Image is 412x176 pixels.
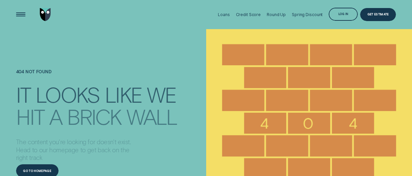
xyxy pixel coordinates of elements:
[16,106,44,126] div: hit
[35,84,100,104] div: looks
[147,84,176,104] div: we
[67,106,121,126] div: brick
[16,69,206,83] h1: 404 NOT FOUND
[292,12,323,17] div: Spring Discount
[49,106,62,126] div: a
[14,8,27,21] button: Open Menu
[360,8,396,21] a: Get Estimate
[329,8,358,21] button: Log in
[127,106,177,126] div: wall
[40,8,51,21] img: Wisr
[267,12,286,17] div: Round Up
[236,12,261,17] div: Credit Score
[16,128,142,162] div: The content you're looking for doesn't exist. Head to our homepage to get back on the right track
[218,12,230,17] div: Loans
[16,84,30,104] div: It
[105,84,142,104] div: like
[16,81,190,122] h4: It looks like we hit a brick wall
